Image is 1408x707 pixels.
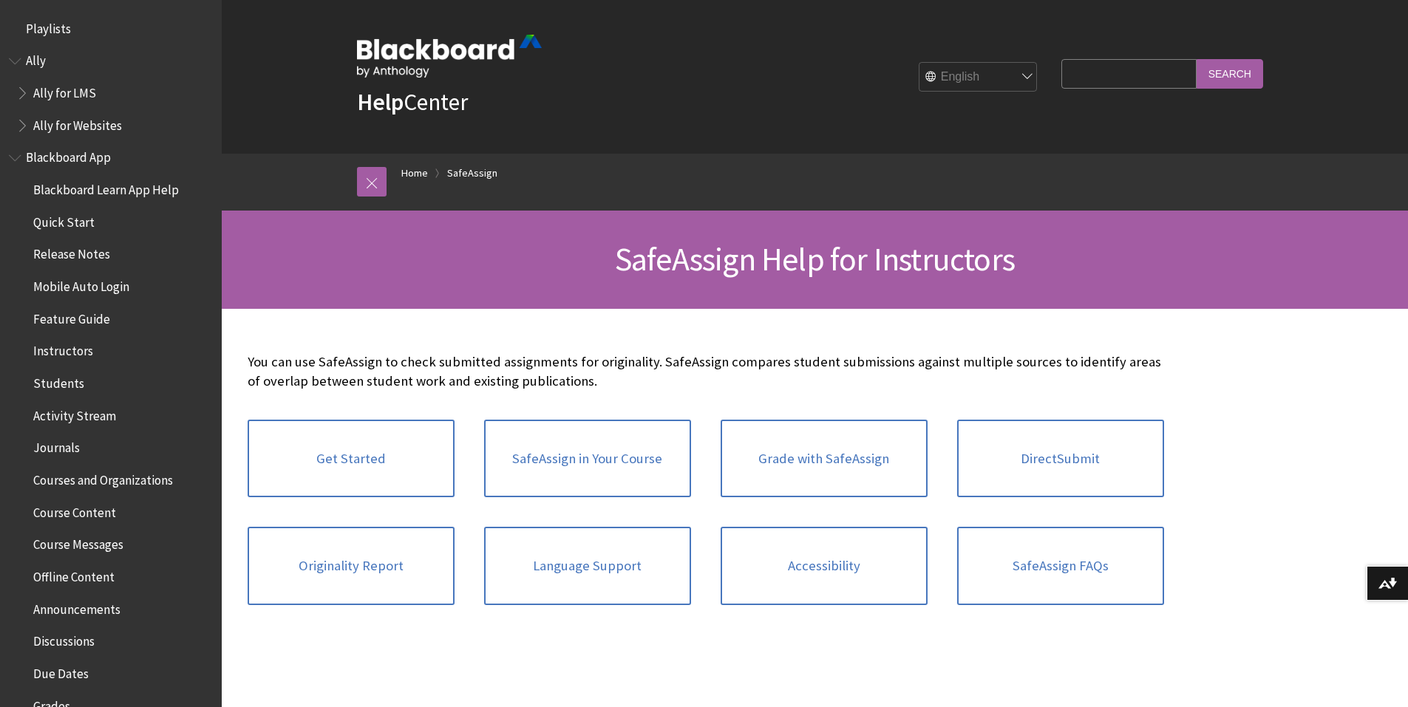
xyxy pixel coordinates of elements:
span: Ally for Websites [33,113,122,133]
span: Activity Stream [33,403,116,423]
span: SafeAssign Help for Instructors [615,239,1015,279]
span: Playlists [26,16,71,36]
a: Originality Report [248,527,455,605]
p: You can use SafeAssign to check submitted assignments for originality. SafeAssign compares studen... [248,352,1164,391]
input: Search [1197,59,1263,88]
span: Courses and Organizations [33,468,173,488]
span: Blackboard Learn App Help [33,177,179,197]
a: Home [401,164,428,182]
span: Due Dates [33,661,89,681]
span: Journals [33,436,80,456]
span: Ally for LMS [33,81,96,100]
span: Students [33,371,84,391]
a: Grade with SafeAssign [721,420,928,498]
a: SafeAssign in Your Course [484,420,691,498]
span: Blackboard App [26,146,111,165]
span: Course Messages [33,533,123,553]
span: Course Content [33,500,116,520]
a: Get Started [248,420,455,498]
a: SafeAssign [447,164,497,182]
span: Quick Start [33,210,95,230]
span: Instructors [33,339,93,359]
span: Mobile Auto Login [33,274,129,294]
select: Site Language Selector [919,63,1038,92]
img: Blackboard by Anthology [357,35,542,78]
span: Feature Guide [33,307,110,327]
a: Language Support [484,527,691,605]
a: HelpCenter [357,87,468,117]
nav: Book outline for Playlists [9,16,213,41]
span: Release Notes [33,242,110,262]
nav: Book outline for Anthology Ally Help [9,49,213,138]
a: DirectSubmit [957,420,1164,498]
span: Ally [26,49,46,69]
span: Announcements [33,597,120,617]
a: Accessibility [721,527,928,605]
span: Offline Content [33,564,115,584]
span: Discussions [33,629,95,649]
a: SafeAssign FAQs [957,527,1164,605]
strong: Help [357,87,404,117]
